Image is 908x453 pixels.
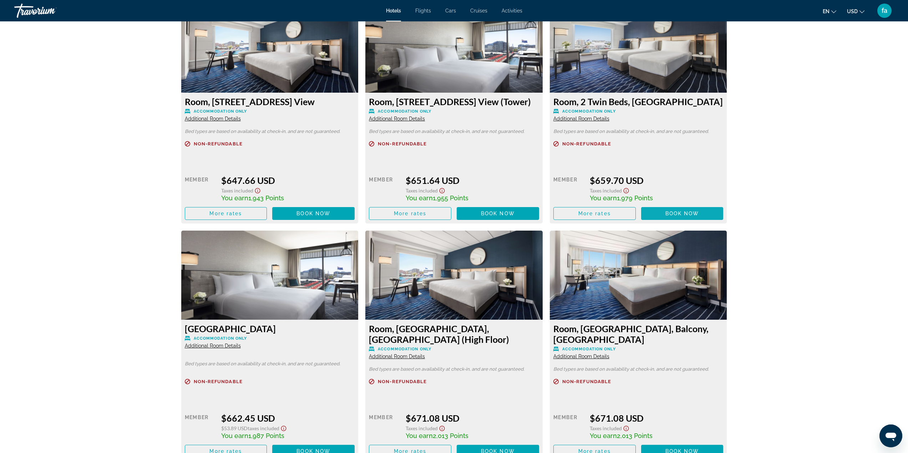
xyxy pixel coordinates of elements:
button: Book now [457,207,539,220]
span: You earn [221,194,248,202]
h3: [GEOGRAPHIC_DATA] [185,323,355,334]
span: Accommodation Only [562,347,616,351]
span: More rates [394,211,426,216]
span: Accommodation Only [194,336,247,341]
div: Member [185,175,216,202]
span: Non-refundable [378,379,427,384]
a: Hotels [386,8,401,14]
a: Travorium [14,1,86,20]
span: More rates [209,211,242,216]
div: $671.08 USD [406,413,539,423]
img: aa7c8b72-7c12-473e-93b3-d6e978508c3b.jpeg [365,4,543,93]
span: Taxes included [406,425,438,431]
span: Additional Room Details [185,343,241,349]
div: $671.08 USD [590,413,723,423]
span: Additional Room Details [369,116,425,122]
a: Flights [415,8,431,14]
img: aa7c8b72-7c12-473e-93b3-d6e978508c3b.jpeg [181,231,359,320]
h3: Room, [GEOGRAPHIC_DATA], [GEOGRAPHIC_DATA] (High Floor) [369,323,539,345]
span: Non-refundable [562,379,611,384]
p: Bed types are based on availability at check-in, and are not guaranteed. [369,367,539,372]
button: Show Taxes and Fees disclaimer [438,423,446,432]
button: Show Taxes and Fees disclaimer [253,186,262,194]
span: 2,013 Points [617,432,653,439]
span: Taxes included [590,187,622,194]
button: Change currency [847,6,864,16]
button: More rates [369,207,451,220]
h3: Room, [STREET_ADDRESS] View (Tower) [369,96,539,107]
span: fa [882,7,887,14]
img: e9c4dfd2-b4cf-44a8-abe3-21181dcec2ad.jpeg [550,231,727,320]
span: You earn [590,432,617,439]
span: 2,013 Points [433,432,468,439]
span: 1,979 Points [617,194,653,202]
span: USD [847,9,858,14]
span: Accommodation Only [194,109,247,114]
div: Member [369,413,400,439]
span: Non-refundable [194,141,243,146]
img: cf75a519-f761-4465-93cc-f3cc31c0f0d0.jpeg [365,231,543,320]
span: You earn [406,432,433,439]
span: You earn [406,194,433,202]
img: b4034c70-4100-4dbc-9eb4-684a1b92e940.jpeg [550,4,727,93]
span: Taxes included [406,187,438,194]
iframe: Button to launch messaging window [879,424,902,447]
span: You earn [221,432,248,439]
button: Show Taxes and Fees disclaimer [622,186,630,194]
span: Non-refundable [194,379,243,384]
button: Show Taxes and Fees disclaimer [279,423,288,432]
img: cf75a519-f761-4465-93cc-f3cc31c0f0d0.jpeg [181,4,359,93]
p: Bed types are based on availability at check-in, and are not guaranteed. [185,129,355,134]
span: Book now [665,211,699,216]
span: Taxes included [590,425,622,431]
h3: Room, 2 Twin Beds, [GEOGRAPHIC_DATA] [553,96,724,107]
span: en [823,9,830,14]
span: Additional Room Details [553,116,609,122]
span: Additional Room Details [553,354,609,359]
button: Show Taxes and Fees disclaimer [622,423,630,432]
div: Member [553,413,584,439]
span: Accommodation Only [378,109,431,114]
span: 1,987 Points [248,432,284,439]
span: Book now [481,211,515,216]
span: Additional Room Details [369,354,425,359]
span: Additional Room Details [185,116,241,122]
span: Accommodation Only [378,347,431,351]
button: User Menu [875,3,894,18]
a: Cruises [470,8,487,14]
p: Bed types are based on availability at check-in, and are not guaranteed. [553,129,724,134]
div: Member [185,413,216,439]
span: Taxes included [248,425,279,431]
div: $647.66 USD [221,175,355,186]
button: Book now [641,207,724,220]
button: Change language [823,6,836,16]
span: Taxes included [221,187,253,194]
span: Non-refundable [562,141,611,146]
p: Bed types are based on availability at check-in, and are not guaranteed. [185,361,355,366]
button: More rates [185,207,267,220]
button: Book now [272,207,355,220]
h3: Room, [STREET_ADDRESS] View [185,96,355,107]
div: $662.45 USD [221,413,355,423]
span: Book now [296,211,330,216]
p: Bed types are based on availability at check-in, and are not guaranteed. [553,367,724,372]
a: Cars [445,8,456,14]
button: Show Taxes and Fees disclaimer [438,186,446,194]
div: Member [369,175,400,202]
a: Activities [502,8,522,14]
span: $53.89 USD [221,425,248,431]
div: $651.64 USD [406,175,539,186]
span: You earn [590,194,617,202]
span: 1,943 Points [248,194,284,202]
div: Member [553,175,584,202]
span: 1,955 Points [433,194,468,202]
span: Non-refundable [378,141,427,146]
h3: Room, [GEOGRAPHIC_DATA], Balcony, [GEOGRAPHIC_DATA] [553,323,724,345]
span: More rates [578,211,611,216]
p: Bed types are based on availability at check-in, and are not guaranteed. [369,129,539,134]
